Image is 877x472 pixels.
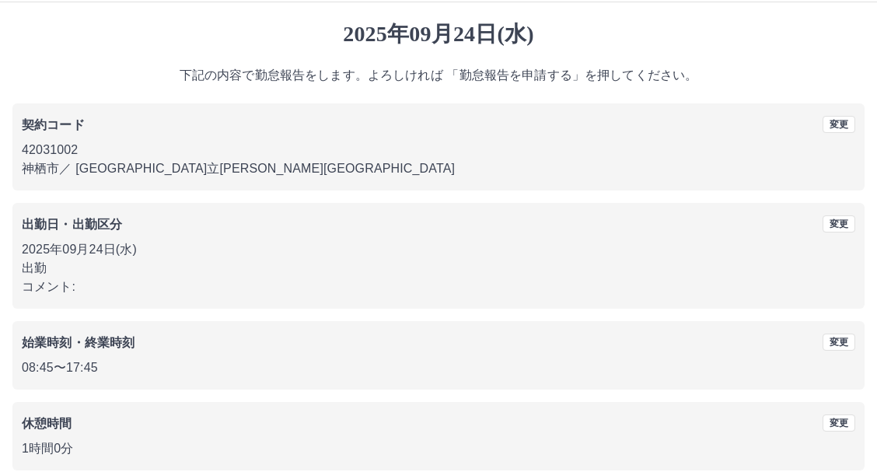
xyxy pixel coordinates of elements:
p: 42031002 [22,141,855,159]
p: 2025年09月24日(水) [22,240,855,259]
p: コメント: [22,278,855,296]
p: 神栖市 ／ [GEOGRAPHIC_DATA]立[PERSON_NAME][GEOGRAPHIC_DATA] [22,159,855,178]
p: 08:45 〜 17:45 [22,358,855,377]
b: 契約コード [22,118,85,131]
p: 1時間0分 [22,439,855,458]
b: 始業時刻・終業時刻 [22,336,135,349]
button: 変更 [823,116,855,133]
button: 変更 [823,414,855,432]
p: 下記の内容で勤怠報告をします。よろしければ 「勤怠報告を申請する」を押してください。 [12,66,865,85]
button: 変更 [823,334,855,351]
b: 休憩時間 [22,417,72,430]
button: 変更 [823,215,855,233]
b: 出勤日・出勤区分 [22,218,122,231]
h1: 2025年09月24日(水) [12,21,865,47]
p: 出勤 [22,259,855,278]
